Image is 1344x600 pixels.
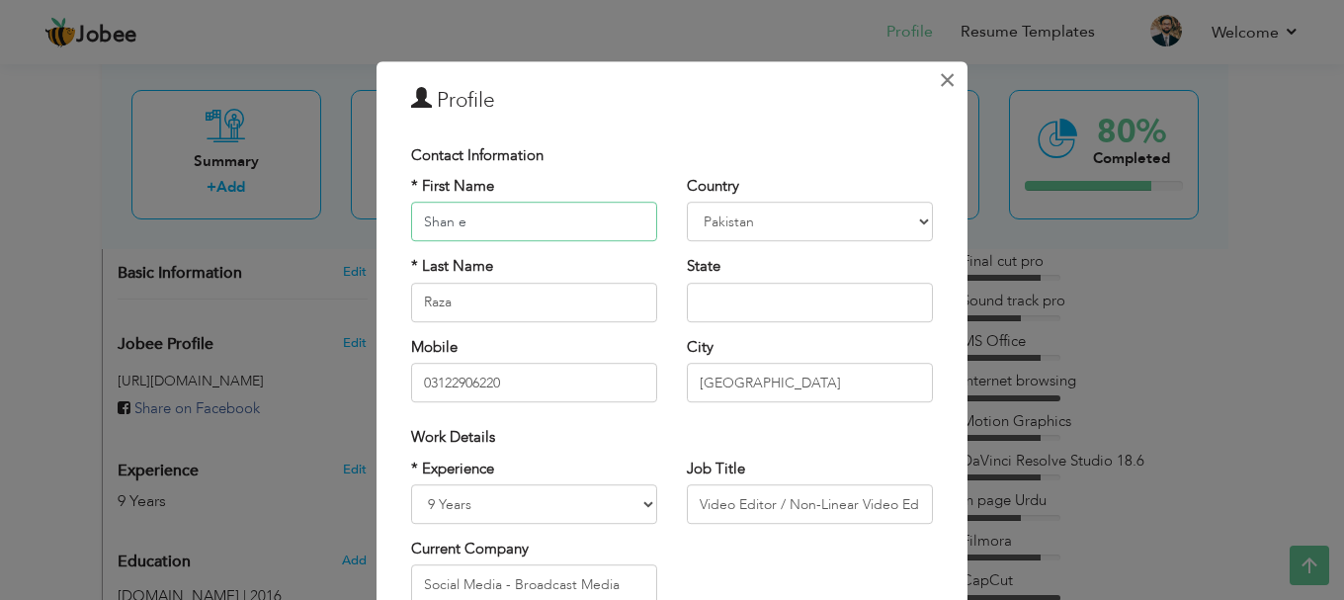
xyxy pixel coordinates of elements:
label: Country [687,176,739,197]
span: Work Details [411,427,495,447]
label: City [687,337,714,358]
label: Job Title [687,459,745,479]
label: State [687,257,720,278]
span: Contact Information [411,145,544,165]
label: Current Company [411,539,529,559]
label: * Experience [411,459,494,479]
button: Close [931,64,963,96]
span: × [939,62,956,98]
label: * Last Name [411,257,493,278]
label: * First Name [411,176,494,197]
label: Mobile [411,337,458,358]
h3: Profile [411,86,933,116]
